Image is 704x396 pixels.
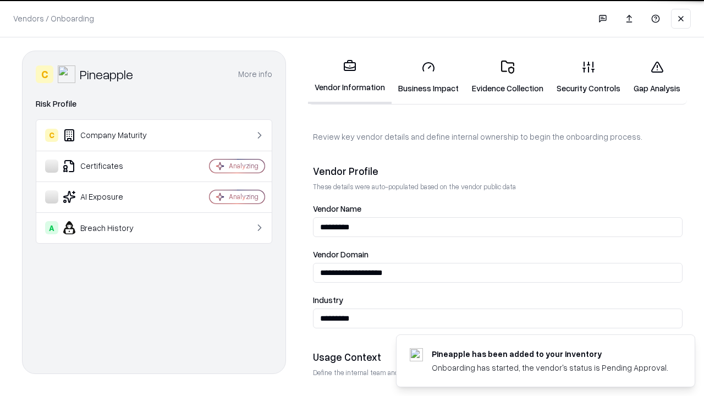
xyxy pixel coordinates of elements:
p: These details were auto-populated based on the vendor public data [313,182,683,191]
div: Company Maturity [45,129,177,142]
div: Risk Profile [36,97,272,111]
img: pineappleenergy.com [410,348,423,361]
p: Review key vendor details and define internal ownership to begin the onboarding process. [313,131,683,142]
div: Pineapple [80,65,133,83]
div: Certificates [45,159,177,173]
div: A [45,221,58,234]
div: Analyzing [229,161,258,170]
label: Vendor Name [313,205,683,213]
a: Security Controls [550,52,627,103]
button: More info [238,64,272,84]
label: Vendor Domain [313,250,683,258]
a: Gap Analysis [627,52,687,103]
div: Analyzing [229,192,258,201]
div: C [45,129,58,142]
a: Vendor Information [308,51,392,104]
a: Evidence Collection [465,52,550,103]
div: Usage Context [313,350,683,364]
div: Pineapple has been added to your inventory [432,348,668,360]
div: AI Exposure [45,190,177,204]
img: Pineapple [58,65,75,83]
label: Industry [313,296,683,304]
div: Onboarding has started, the vendor's status is Pending Approval. [432,362,668,373]
div: Vendor Profile [313,164,683,178]
p: Vendors / Onboarding [13,13,94,24]
a: Business Impact [392,52,465,103]
div: C [36,65,53,83]
p: Define the internal team and reason for using this vendor. This helps assess business relevance a... [313,368,683,377]
div: Breach History [45,221,177,234]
